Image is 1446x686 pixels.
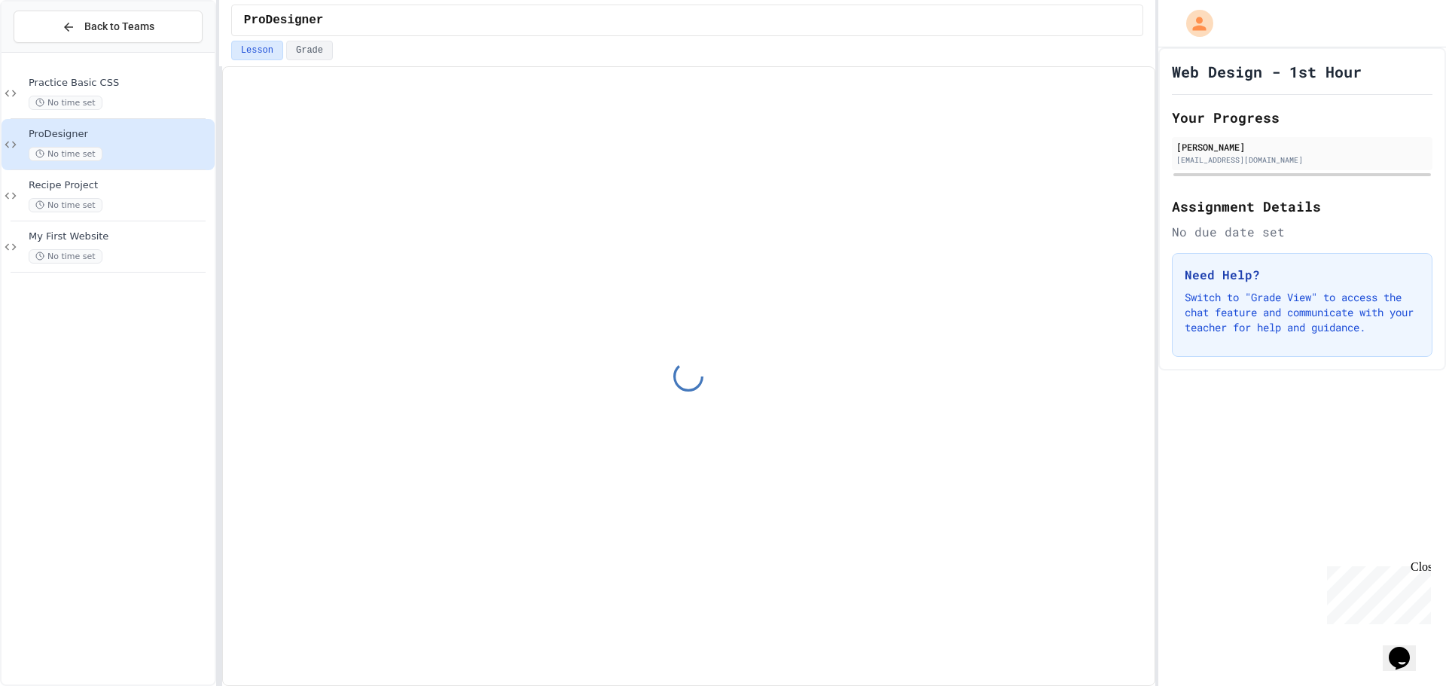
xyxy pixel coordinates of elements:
[29,230,212,243] span: My First Website
[29,179,212,192] span: Recipe Project
[29,198,102,212] span: No time set
[1172,196,1432,217] h2: Assignment Details
[1172,223,1432,241] div: No due date set
[1176,140,1428,154] div: [PERSON_NAME]
[244,11,324,29] span: ProDesigner
[286,41,333,60] button: Grade
[14,11,203,43] button: Back to Teams
[1383,626,1431,671] iframe: chat widget
[231,41,283,60] button: Lesson
[29,96,102,110] span: No time set
[1185,266,1420,284] h3: Need Help?
[1185,290,1420,335] p: Switch to "Grade View" to access the chat feature and communicate with your teacher for help and ...
[1176,154,1428,166] div: [EMAIL_ADDRESS][DOMAIN_NAME]
[1321,560,1431,624] iframe: chat widget
[29,77,212,90] span: Practice Basic CSS
[84,19,154,35] span: Back to Teams
[1170,6,1217,41] div: My Account
[1172,107,1432,128] h2: Your Progress
[6,6,104,96] div: Chat with us now!Close
[29,249,102,264] span: No time set
[29,147,102,161] span: No time set
[1172,61,1362,82] h1: Web Design - 1st Hour
[29,128,212,141] span: ProDesigner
